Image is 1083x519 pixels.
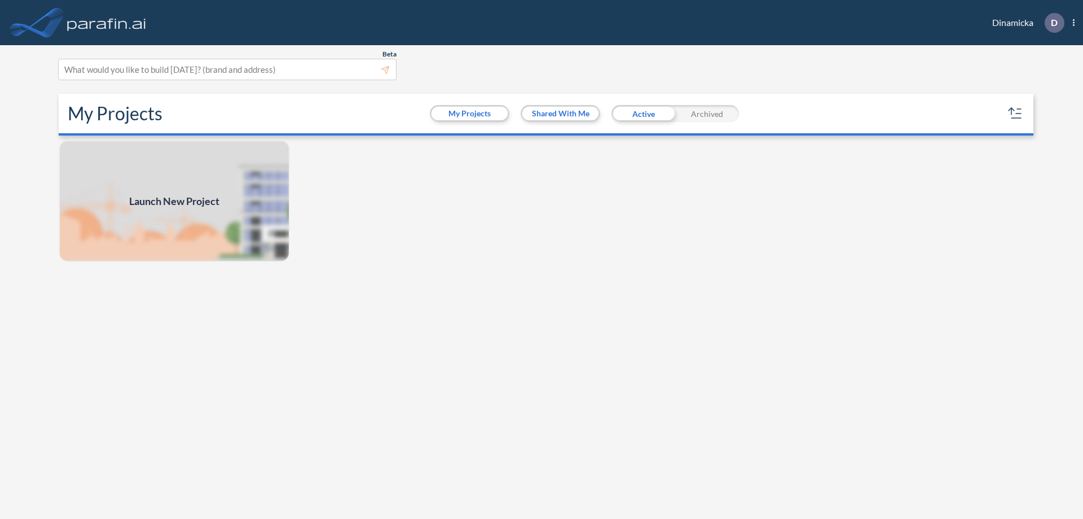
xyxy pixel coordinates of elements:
[65,11,148,34] img: logo
[611,105,675,122] div: Active
[975,13,1075,33] div: Dinamicka
[68,103,162,124] h2: My Projects
[432,107,508,120] button: My Projects
[59,140,290,262] img: add
[1051,18,1058,28] p: D
[129,194,219,209] span: Launch New Project
[675,105,739,122] div: Archived
[382,50,397,59] span: Beta
[59,140,290,262] a: Launch New Project
[1006,104,1024,123] button: sort
[522,107,598,120] button: Shared With Me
